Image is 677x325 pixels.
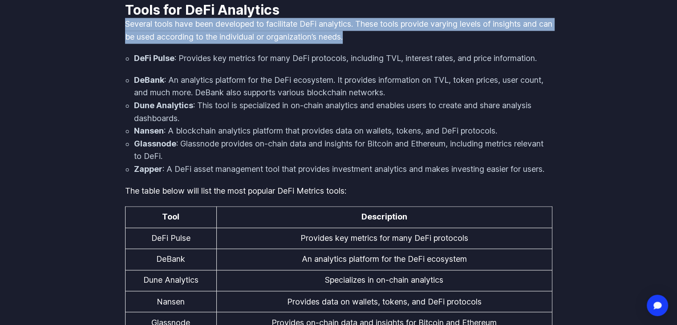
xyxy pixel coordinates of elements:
[134,164,162,174] strong: Zapper
[216,270,552,291] td: Specializes in on-chain analytics
[216,249,552,270] td: An analytics platform for the DeFi ecosystem
[134,139,176,148] strong: Glassnode
[134,52,552,65] li: : Provides key metrics for many DeFi protocols, including TVL, interest rates, and price informat...
[125,185,552,198] p: The table below will list the most popular DeFi Metrics tools:
[216,227,552,248] td: Provides key metrics for many DeFi protocols
[134,163,552,176] li: : A DeFi asset management tool that provides investment analytics and makes investing easier for ...
[647,295,668,316] div: Open Intercom Messenger
[134,101,193,110] strong: Dune Analytics
[134,74,552,99] li: : An analytics platform for the DeFi ecosystem. It provides information on TVL, token prices, use...
[125,18,552,43] p: Several tools have been developed to facilitate DeFi analytics. These tools provide varying level...
[134,138,552,163] li: : Glassnode provides on-chain data and insights for Bitcoin and Ethereum, including metrics relev...
[162,212,179,221] strong: Tool
[134,126,164,135] strong: Nansen
[134,125,552,138] li: : A blockchain analytics platform that provides data on wallets, tokens, and DeFi protocols.
[134,75,164,85] strong: DeBank
[134,99,552,125] li: : This tool is specialized in on-chain analytics and enables users to create and share analysis d...
[361,212,407,221] strong: Description
[125,291,216,312] td: Nansen
[125,270,216,291] td: Dune Analytics
[125,249,216,270] td: DeBank
[134,53,174,63] strong: DeFi Pulse
[216,291,552,312] td: Provides data on wallets, tokens, and DeFi protocols
[125,227,216,248] td: DeFi Pulse
[125,2,280,18] strong: Tools for DeFi Analytics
